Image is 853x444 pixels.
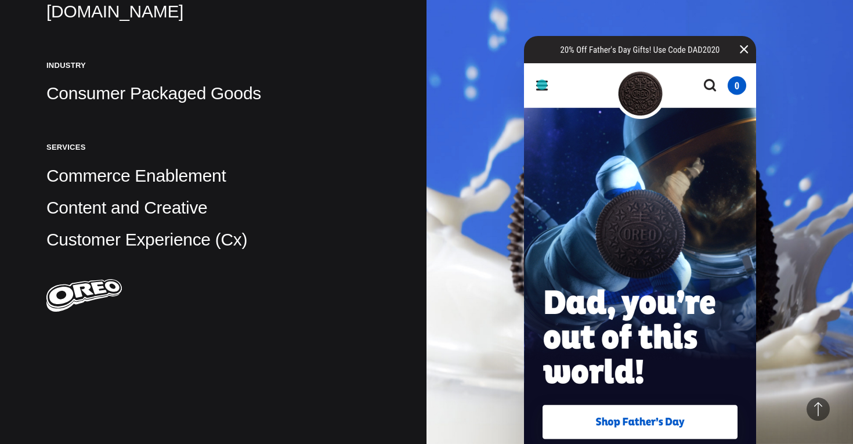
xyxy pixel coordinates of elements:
button: Back to Top [807,398,830,421]
p: Customer Experience (Cx) [46,228,380,251]
p: Consumer Packaged Goods [46,82,380,105]
h5: Industry [46,60,380,70]
p: Content and Creative [46,196,380,219]
h5: Services [46,142,380,152]
p: Commerce Enablement [46,164,380,187]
